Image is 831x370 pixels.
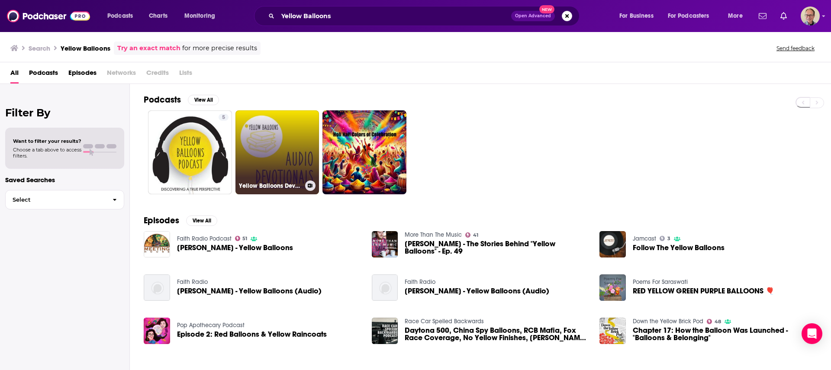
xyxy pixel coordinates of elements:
[405,327,589,341] span: Daytona 500, China Spy Balloons, RCB Mafia, Fox Race Coverage, No Yellow Finishes, [PERSON_NAME],...
[405,327,589,341] a: Daytona 500, China Spy Balloons, RCB Mafia, Fox Race Coverage, No Yellow Finishes, Travis Pastran...
[801,6,820,26] button: Show profile menu
[148,110,232,194] a: 5
[29,44,50,52] h3: Search
[68,66,97,84] a: Episodes
[144,94,219,105] a: PodcastsView All
[178,9,226,23] button: open menu
[633,287,775,295] a: RED YELLOW GREEN PURPLE BALLOONS 🎈
[239,182,302,190] h3: Yellow Balloons Devotionals
[107,10,133,22] span: Podcasts
[599,274,626,301] img: RED YELLOW GREEN PURPLE BALLOONS 🎈
[219,114,229,121] a: 5
[144,274,170,301] img: Dunn, David - Yellow Balloons (Audio)
[144,231,170,257] img: Dunn, Tim - Yellow Balloons
[13,138,81,144] span: Want to filter your results?
[539,5,555,13] span: New
[372,231,398,257] img: David Dunn - The Stories Behind "Yellow Balloons" - Ep. 49
[222,113,225,122] span: 5
[633,235,656,242] a: Jamcast
[777,9,790,23] a: Show notifications dropdown
[774,45,817,52] button: Send feedback
[405,240,589,255] span: [PERSON_NAME] - The Stories Behind "Yellow Balloons" - Ep. 49
[599,231,626,257] img: Follow The Yellow Balloons
[177,322,245,329] a: Pop Apothecary Podcast
[117,43,180,53] a: Try an exact match
[372,274,398,301] img: Dunn, Tim - Yellow Balloons (Audio)
[660,236,670,241] a: 3
[235,110,319,194] a: Yellow Balloons Devotionals
[177,287,322,295] span: [PERSON_NAME] - Yellow Balloons (Audio)
[13,147,81,159] span: Choose a tab above to access filters.
[372,318,398,344] img: Daytona 500, China Spy Balloons, RCB Mafia, Fox Race Coverage, No Yellow Finishes, Travis Pastran...
[405,231,462,238] a: More Than The Music
[144,318,170,344] img: Episode 2: Red Balloons & Yellow Raincoats
[728,10,743,22] span: More
[599,318,626,344] img: Chapter 17: How the Balloon Was Launched - "Balloons & Belonging"
[465,232,478,238] a: 41
[633,278,688,286] a: Poems For Saraswati
[107,66,136,84] span: Networks
[707,319,721,324] a: 48
[184,10,215,22] span: Monitoring
[177,278,208,286] a: Faith Radio
[242,237,247,241] span: 51
[405,287,549,295] span: [PERSON_NAME] - Yellow Balloons (Audio)
[633,327,817,341] a: Chapter 17: How the Balloon Was Launched - "Balloons & Belonging"
[613,9,664,23] button: open menu
[405,278,435,286] a: Faith Radio
[186,216,217,226] button: View All
[667,237,670,241] span: 3
[668,10,709,22] span: For Podcasters
[7,8,90,24] img: Podchaser - Follow, Share and Rate Podcasts
[177,331,327,338] a: Episode 2: Red Balloons & Yellow Raincoats
[188,95,219,105] button: View All
[755,9,770,23] a: Show notifications dropdown
[10,66,19,84] a: All
[101,9,144,23] button: open menu
[144,215,179,226] h2: Episodes
[802,323,822,344] div: Open Intercom Messenger
[278,9,511,23] input: Search podcasts, credits, & more...
[633,244,725,251] a: Follow The Yellow Balloons
[801,6,820,26] span: Logged in as tommy.lynch
[146,66,169,84] span: Credits
[633,318,703,325] a: Down the Yellow Brick Pod
[715,320,721,324] span: 48
[5,176,124,184] p: Saved Searches
[177,244,293,251] span: [PERSON_NAME] - Yellow Balloons
[5,106,124,119] h2: Filter By
[182,43,257,53] span: for more precise results
[235,236,248,241] a: 51
[179,66,192,84] span: Lists
[29,66,58,84] a: Podcasts
[722,9,754,23] button: open menu
[405,287,549,295] a: Dunn, Tim - Yellow Balloons (Audio)
[177,244,293,251] a: Dunn, Tim - Yellow Balloons
[662,9,722,23] button: open menu
[177,235,232,242] a: Faith Radio Podcast
[143,9,173,23] a: Charts
[619,10,654,22] span: For Business
[515,14,551,18] span: Open Advanced
[405,318,484,325] a: Race Car Spelled Backwards
[801,6,820,26] img: User Profile
[405,240,589,255] a: David Dunn - The Stories Behind "Yellow Balloons" - Ep. 49
[473,233,478,237] span: 41
[61,44,110,52] h3: Yellow Balloons
[144,215,217,226] a: EpisodesView All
